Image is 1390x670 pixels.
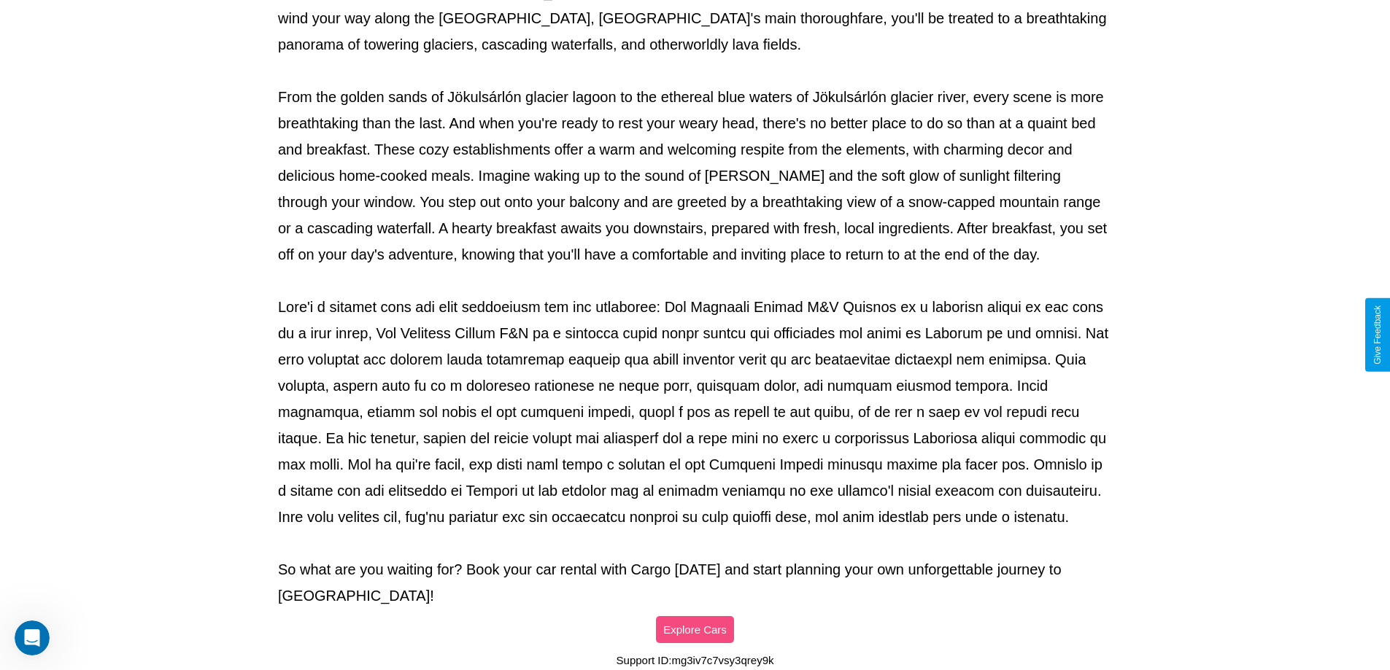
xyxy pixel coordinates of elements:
[15,620,50,655] iframe: Intercom live chat
[656,616,734,643] button: Explore Cars
[617,650,774,670] p: Support ID: mg3iv7c7vsy3qrey9k
[1372,305,1383,365] div: Give Feedback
